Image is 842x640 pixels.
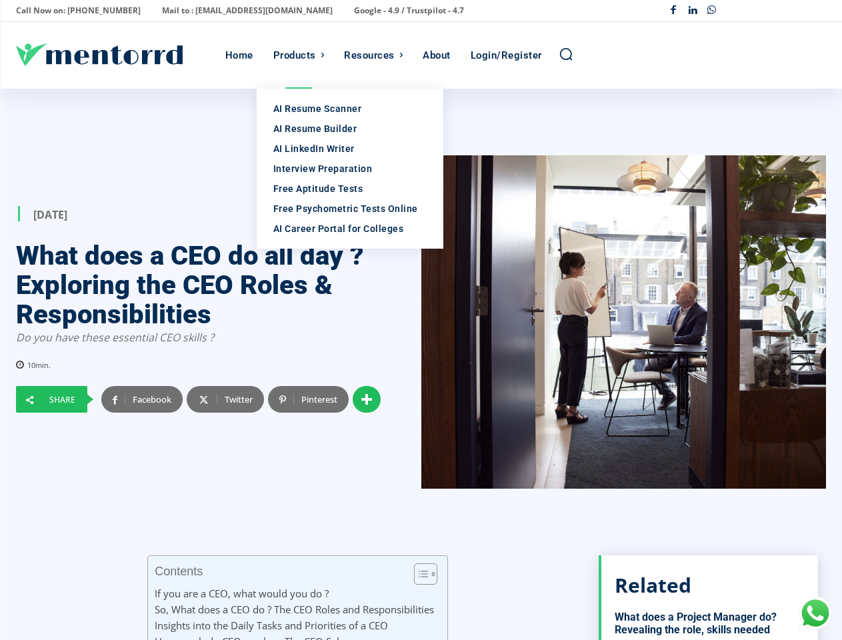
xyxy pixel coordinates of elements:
[664,1,683,21] a: Facebook
[219,22,260,89] a: Home
[337,22,409,89] a: Resources
[273,182,427,195] div: Free Aptitude Tests
[273,122,427,135] div: AI Resume Builder
[257,139,443,159] a: AI LinkedIn Writer
[273,102,427,115] div: AI Resume Scanner
[683,1,703,21] a: Linkedin
[273,22,316,89] div: Products
[16,43,219,66] a: Logo
[344,22,395,89] div: Resources
[257,159,443,179] a: Interview Preparation
[217,386,264,413] div: Twitter
[187,386,264,413] a: Twitter
[155,585,329,601] a: If you are a CEO, what would you do ?
[464,22,549,89] a: Login/Register
[16,241,381,329] h1: What does a CEO do all day ? Exploring the CEO Roles & Responsibilities
[354,1,464,20] p: Google - 4.9 / Trustpilot - 4.7
[257,219,443,239] a: AI Career Portal for Colleges
[35,360,51,370] span: min.
[16,1,141,20] p: Call Now on: [PHONE_NUMBER]
[273,222,427,235] div: AI Career Portal for Colleges
[33,207,67,221] time: [DATE]
[257,179,443,199] a: Free Aptitude Tests
[41,396,87,404] div: Share
[125,386,183,413] div: Facebook
[471,22,542,89] div: Login/Register
[257,119,443,139] a: AI Resume Builder
[404,563,434,585] a: Toggle Table of Content
[155,617,388,633] a: Insights into the Daily Tasks and Priorities of a CEO
[702,1,721,21] a: Whatsapp
[615,611,777,636] a: What does a Project Manager do? Revealing the role, skills needed
[155,601,434,617] a: So, What does a CEO do ? The CEO Roles and Responsibilities
[267,22,331,89] a: Products
[101,386,183,413] a: Facebook
[273,142,427,155] div: AI LinkedIn Writer
[16,329,381,345] p: Do you have these essential CEO skills ?
[268,386,349,413] a: Pinterest
[416,22,457,89] a: About
[225,22,253,89] div: Home
[273,202,427,215] div: Free Psychometric Tests Online
[799,597,832,630] div: Chat with Us
[257,199,443,219] a: Free Psychometric Tests Online
[423,22,451,89] div: About
[257,99,443,119] a: AI Resume Scanner
[273,162,427,175] div: Interview Preparation
[155,565,203,578] p: Contents
[27,360,35,370] span: 10
[615,575,691,595] h3: Related
[293,386,349,413] div: Pinterest
[162,1,333,20] p: Mail to : [EMAIL_ADDRESS][DOMAIN_NAME]
[559,47,573,61] a: Search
